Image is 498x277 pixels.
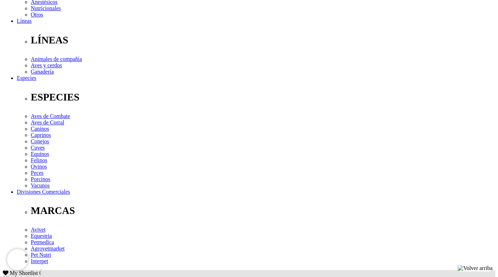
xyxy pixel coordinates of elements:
p: ESPECIES [31,91,495,103]
p: LÍNEAS [31,34,495,46]
a: Otros [31,12,43,18]
a: Felinos [31,157,47,163]
a: Petmedica [31,239,54,245]
a: Conejos [31,138,49,144]
a: Nutricionales [31,5,61,11]
a: Especies [17,75,36,81]
a: Ganadería [31,69,54,75]
a: Aves de Corral [31,119,64,125]
a: Caninos [31,126,49,132]
a: Cuyes [31,145,45,151]
a: Equinos [31,151,49,157]
a: Aves y cerdos [31,62,62,68]
span: 0 [39,270,42,276]
a: Aves de Combate [31,113,70,119]
img: Volver arriba [457,265,492,271]
a: Peces [31,170,43,176]
a: Caprinos [31,132,51,138]
iframe: Brevo live chat [7,249,28,270]
span: My Shortlist [10,270,38,276]
a: Avivet [31,227,45,233]
a: Interpet [31,258,48,264]
a: Pet Nutri [31,252,51,258]
a: Animales de compañía [31,56,82,62]
a: Equestria [31,233,52,239]
a: Agrovetmarket [31,245,65,251]
a: Ovinos [31,164,47,169]
a: Divisiones Comerciales [17,189,70,195]
a: Vacunos [31,182,50,188]
p: MARCAS [31,205,495,216]
a: Líneas [17,18,32,24]
a: Porcinos [31,176,50,182]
